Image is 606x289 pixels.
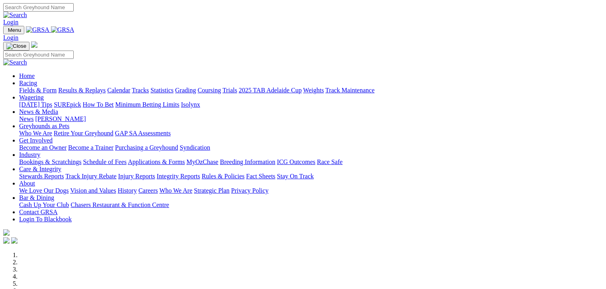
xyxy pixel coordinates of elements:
img: logo-grsa-white.png [3,229,10,236]
a: Results & Replays [58,87,106,94]
div: Industry [19,158,603,166]
a: We Love Our Dogs [19,187,69,194]
a: Who We Are [159,187,192,194]
a: Minimum Betting Limits [115,101,179,108]
a: [PERSON_NAME] [35,115,86,122]
a: Login [3,19,18,25]
button: Toggle navigation [3,26,24,34]
a: ICG Outcomes [277,158,315,165]
div: Care & Integrity [19,173,603,180]
a: Track Maintenance [326,87,375,94]
a: SUREpick [54,101,81,108]
a: 2025 TAB Adelaide Cup [239,87,302,94]
div: Wagering [19,101,603,108]
a: Race Safe [317,158,342,165]
div: News & Media [19,115,603,123]
img: GRSA [51,26,75,33]
img: GRSA [26,26,49,33]
span: Menu [8,27,21,33]
div: About [19,187,603,194]
a: Isolynx [181,101,200,108]
a: Statistics [151,87,174,94]
a: How To Bet [83,101,114,108]
a: Schedule of Fees [83,158,126,165]
a: News & Media [19,108,58,115]
a: Applications & Forms [128,158,185,165]
a: Tracks [132,87,149,94]
a: Who We Are [19,130,52,137]
div: Greyhounds as Pets [19,130,603,137]
a: Home [19,72,35,79]
a: Become a Trainer [68,144,114,151]
a: Login [3,34,18,41]
a: Racing [19,80,37,86]
a: Integrity Reports [157,173,200,180]
a: GAP SA Assessments [115,130,171,137]
img: Search [3,59,27,66]
a: Bookings & Scratchings [19,158,81,165]
a: Retire Your Greyhound [54,130,114,137]
a: Greyhounds as Pets [19,123,69,129]
div: Bar & Dining [19,201,603,209]
a: Privacy Policy [231,187,269,194]
div: Get Involved [19,144,603,151]
a: Care & Integrity [19,166,61,172]
a: Vision and Values [70,187,116,194]
a: Weights [303,87,324,94]
img: Search [3,12,27,19]
a: Cash Up Your Club [19,201,69,208]
button: Toggle navigation [3,42,29,51]
a: Contact GRSA [19,209,57,215]
a: News [19,115,33,122]
img: facebook.svg [3,237,10,244]
img: logo-grsa-white.png [31,41,37,48]
a: Careers [138,187,158,194]
input: Search [3,3,74,12]
img: Close [6,43,26,49]
a: Login To Blackbook [19,216,72,223]
a: Rules & Policies [202,173,245,180]
a: MyOzChase [186,158,218,165]
a: Bar & Dining [19,194,54,201]
a: Breeding Information [220,158,275,165]
a: About [19,180,35,187]
div: Racing [19,87,603,94]
a: Injury Reports [118,173,155,180]
a: [DATE] Tips [19,101,52,108]
a: Stewards Reports [19,173,64,180]
a: Track Injury Rebate [65,173,116,180]
a: Trials [222,87,237,94]
a: Chasers Restaurant & Function Centre [71,201,169,208]
a: Strategic Plan [194,187,229,194]
a: Syndication [180,144,210,151]
a: Calendar [107,87,130,94]
a: Grading [175,87,196,94]
a: History [118,187,137,194]
a: Become an Owner [19,144,67,151]
a: Wagering [19,94,44,101]
a: Coursing [198,87,221,94]
a: Fact Sheets [246,173,275,180]
img: twitter.svg [11,237,18,244]
input: Search [3,51,74,59]
a: Get Involved [19,137,53,144]
a: Purchasing a Greyhound [115,144,178,151]
a: Fields & Form [19,87,57,94]
a: Industry [19,151,40,158]
a: Stay On Track [277,173,314,180]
